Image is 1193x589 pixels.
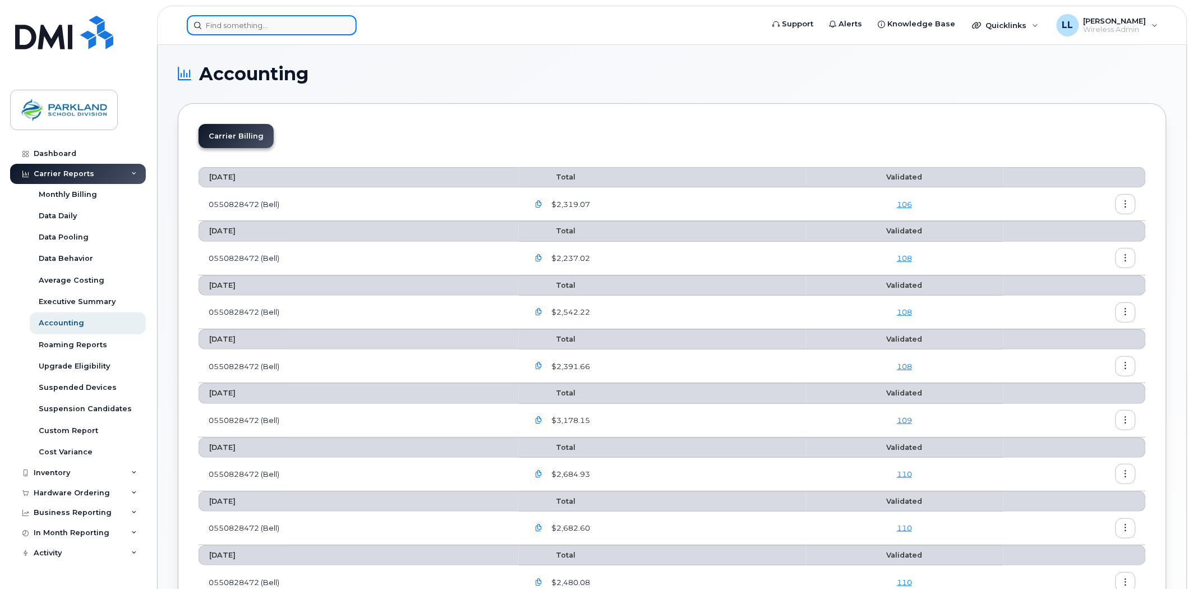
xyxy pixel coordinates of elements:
[897,200,912,209] a: 106
[806,545,1004,565] th: Validated
[897,307,912,316] a: 108
[549,253,590,264] span: $2,237.02
[549,307,590,317] span: $2,542.22
[199,349,519,383] td: 0550828472 (Bell)
[199,329,519,349] th: [DATE]
[806,275,1004,296] th: Validated
[806,221,1004,241] th: Validated
[529,335,575,343] span: Total
[199,167,519,187] th: [DATE]
[897,523,912,532] a: 110
[897,470,912,478] a: 110
[199,545,519,565] th: [DATE]
[199,187,519,221] td: 0550828472 (Bell)
[529,497,575,505] span: Total
[199,512,519,545] td: 0550828472 (Bell)
[529,281,575,289] span: Total
[529,551,575,559] span: Total
[806,438,1004,458] th: Validated
[199,458,519,491] td: 0550828472 (Bell)
[897,416,912,425] a: 109
[199,404,519,438] td: 0550828472 (Bell)
[549,469,590,480] span: $2,684.93
[806,329,1004,349] th: Validated
[897,362,912,371] a: 108
[549,577,590,588] span: $2,480.08
[897,254,912,263] a: 108
[529,173,575,181] span: Total
[199,383,519,403] th: [DATE]
[199,66,308,82] span: Accounting
[897,578,912,587] a: 110
[549,415,590,426] span: $3,178.15
[549,199,590,210] span: $2,319.07
[529,443,575,452] span: Total
[806,167,1004,187] th: Validated
[199,491,519,512] th: [DATE]
[529,227,575,235] span: Total
[549,361,590,372] span: $2,391.66
[806,383,1004,403] th: Validated
[806,491,1004,512] th: Validated
[199,275,519,296] th: [DATE]
[549,523,590,533] span: $2,682.60
[199,221,519,241] th: [DATE]
[199,296,519,329] td: 0550828472 (Bell)
[199,242,519,275] td: 0550828472 (Bell)
[529,389,575,397] span: Total
[199,438,519,458] th: [DATE]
